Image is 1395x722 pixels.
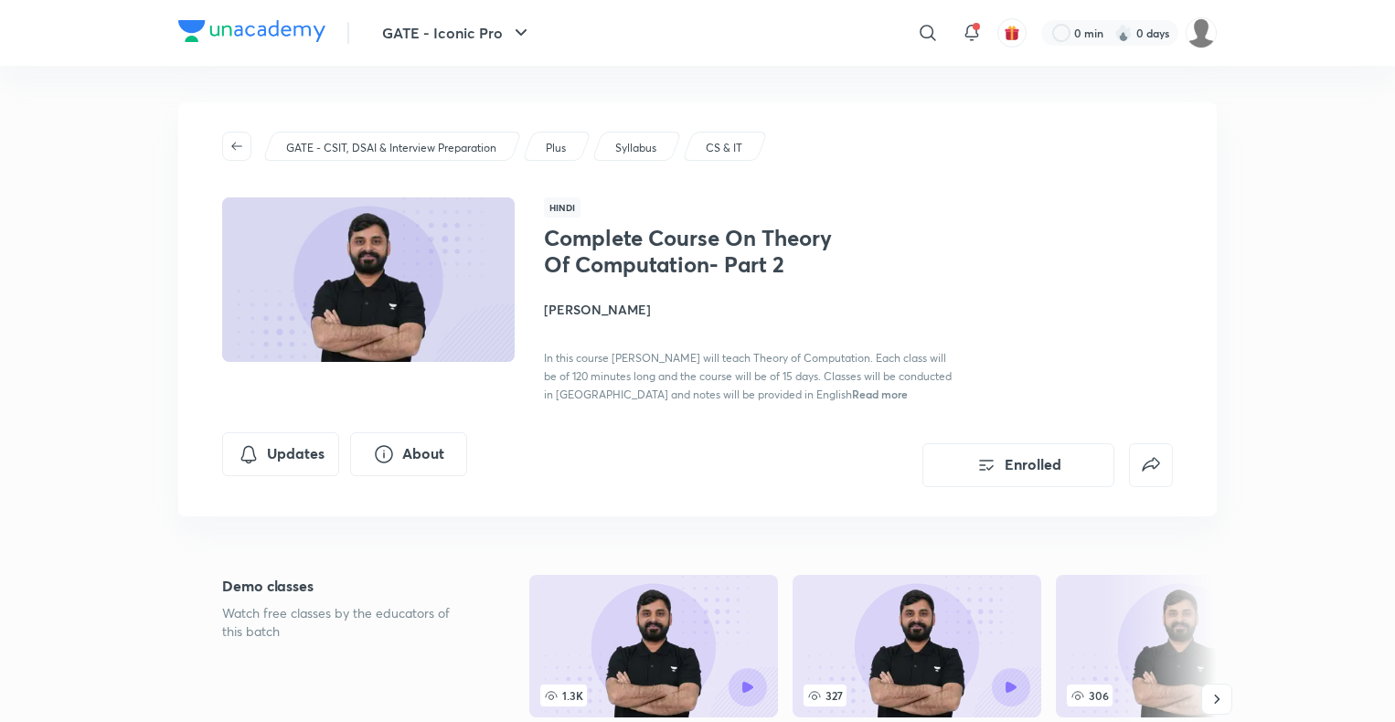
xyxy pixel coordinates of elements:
[371,15,543,51] button: GATE - Iconic Pro
[222,575,471,597] h5: Demo classes
[222,432,339,476] button: Updates
[178,20,325,47] a: Company Logo
[706,140,742,156] p: CS & IT
[852,387,908,401] span: Read more
[1129,443,1173,487] button: false
[703,140,746,156] a: CS & IT
[222,604,471,641] p: Watch free classes by the educators of this batch
[1114,24,1133,42] img: streak
[546,140,566,156] p: Plus
[544,300,953,319] h4: [PERSON_NAME]
[544,351,952,401] span: In this course [PERSON_NAME] will teach Theory of Computation. Each class will be of 120 minutes ...
[283,140,500,156] a: GATE - CSIT, DSAI & Interview Preparation
[615,140,656,156] p: Syllabus
[1004,25,1020,41] img: avatar
[544,225,843,278] h1: Complete Course On Theory Of Computation- Part 2
[1186,17,1217,48] img: Deepika S S
[178,20,325,42] img: Company Logo
[922,443,1114,487] button: Enrolled
[540,685,587,706] span: 1.3K
[1067,685,1113,706] span: 306
[997,18,1027,48] button: avatar
[219,196,517,364] img: Thumbnail
[350,432,467,476] button: About
[286,140,496,156] p: GATE - CSIT, DSAI & Interview Preparation
[612,140,660,156] a: Syllabus
[804,685,847,706] span: 327
[543,140,570,156] a: Plus
[544,197,580,218] span: Hindi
